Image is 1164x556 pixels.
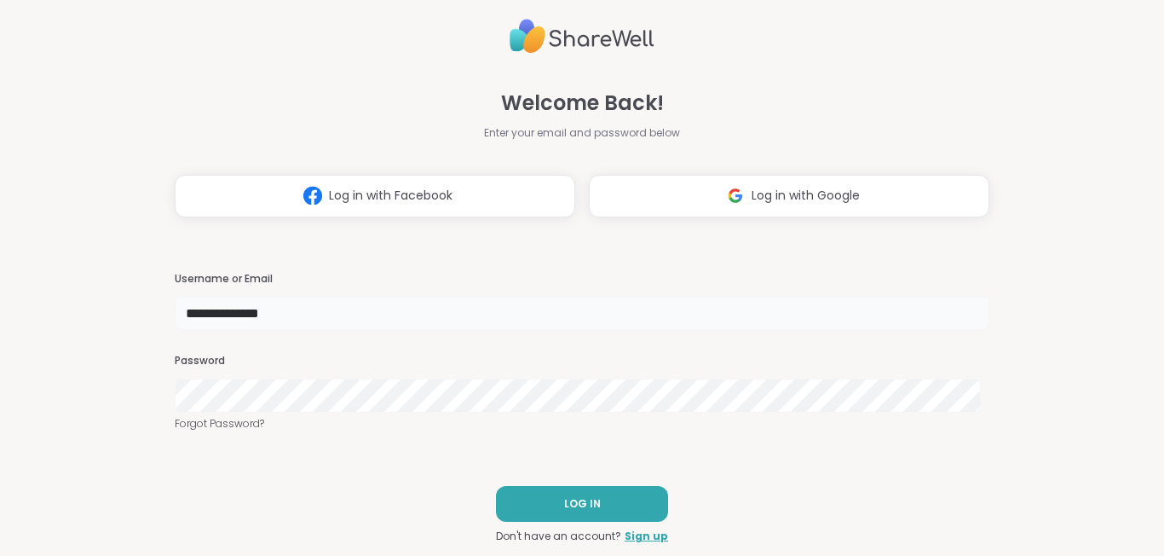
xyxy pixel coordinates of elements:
img: ShareWell Logo [510,12,654,61]
button: Log in with Google [589,175,989,217]
span: LOG IN [564,496,601,512]
button: LOG IN [496,486,668,522]
span: Enter your email and password below [484,125,680,141]
span: Don't have an account? [496,529,621,544]
h3: Password [175,354,989,368]
span: Log in with Facebook [329,187,452,205]
span: Log in with Google [752,187,860,205]
img: ShareWell Logomark [719,180,752,211]
img: ShareWell Logomark [297,180,329,211]
h3: Username or Email [175,272,989,287]
a: Sign up [625,529,668,544]
span: Welcome Back! [501,88,664,119]
button: Log in with Facebook [175,175,575,217]
a: Forgot Password? [175,416,989,431]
